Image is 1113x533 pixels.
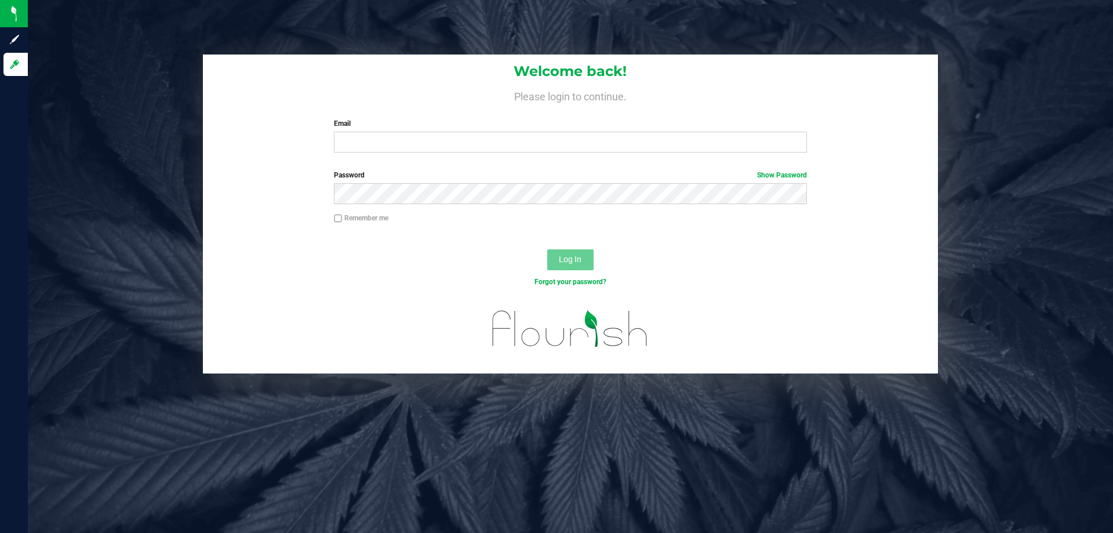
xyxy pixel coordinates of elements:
[534,278,606,286] a: Forgot your password?
[757,171,807,179] a: Show Password
[547,249,594,270] button: Log In
[478,299,662,358] img: flourish_logo.svg
[334,215,342,223] input: Remember me
[9,59,20,70] inline-svg: Log in
[334,213,388,223] label: Remember me
[334,171,365,179] span: Password
[9,34,20,45] inline-svg: Sign up
[203,64,938,79] h1: Welcome back!
[334,118,806,129] label: Email
[559,255,581,264] span: Log In
[203,88,938,102] h4: Please login to continue.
